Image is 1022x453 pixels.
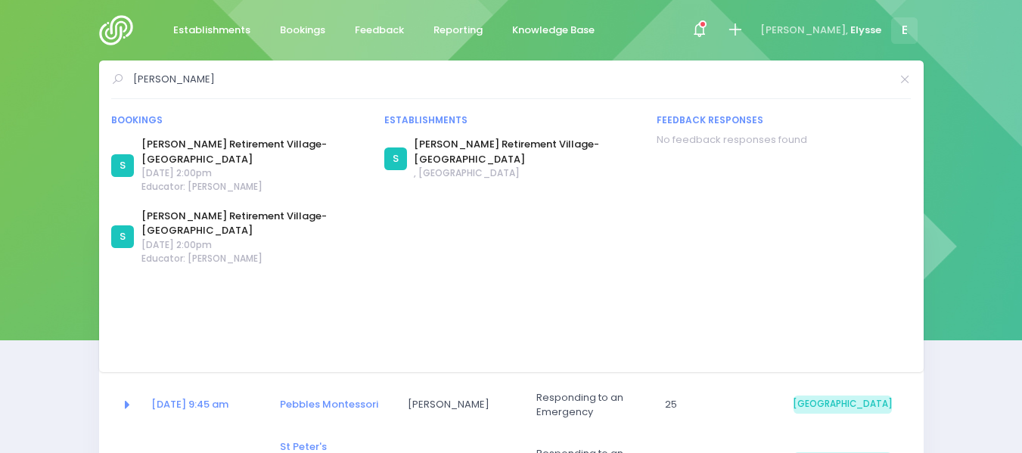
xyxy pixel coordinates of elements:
div: S [384,147,407,170]
span: Elysse [850,23,881,38]
a: [PERSON_NAME] Retirement Village- [GEOGRAPHIC_DATA] [414,137,638,166]
div: Bookings [111,113,365,127]
div: Feedback responses [657,113,911,127]
span: Knowledge Base [512,23,595,38]
td: 25 [655,380,784,430]
div: S [111,225,134,248]
span: Educator: [PERSON_NAME] [141,252,365,265]
span: Bookings [280,23,325,38]
span: Feedback [355,23,404,38]
span: [PERSON_NAME] [408,397,506,412]
td: Responding to an Emergency [527,380,655,430]
a: [DATE] 9:45 am [151,397,228,411]
a: [PERSON_NAME] Retirement Village- [GEOGRAPHIC_DATA] [141,209,365,238]
span: Establishments [173,23,250,38]
span: Reporting [433,23,483,38]
td: South Island [784,380,902,430]
td: <a href="https://app.stjis.org.nz/bookings/524145" class="font-weight-bold">02 Oct at 9:45 am</a> [141,380,270,430]
span: [GEOGRAPHIC_DATA] [794,396,892,414]
a: Reporting [421,16,495,45]
img: Logo [99,15,142,45]
span: [DATE] 2:00pm [141,166,365,180]
input: Search for anything (like establishments, bookings, or feedback) [133,68,890,91]
span: Responding to an Emergency [536,390,635,420]
span: , [GEOGRAPHIC_DATA] [414,166,638,180]
span: 25 [665,397,763,412]
td: Anisa Mclean [398,380,527,430]
span: Educator: [PERSON_NAME] [141,180,365,194]
a: [PERSON_NAME] Retirement Village- [GEOGRAPHIC_DATA] [141,137,365,166]
a: Knowledge Base [500,16,607,45]
a: Establishments [161,16,263,45]
div: S [111,154,134,177]
a: Bookings [268,16,338,45]
span: [PERSON_NAME], [760,23,848,38]
div: No feedback responses found [657,132,911,147]
span: [DATE] 2:00pm [141,238,365,252]
div: Establishments [384,113,638,127]
span: E [891,17,918,44]
td: <a href="https://app.stjis.org.nz/establishments/203033" class="font-weight-bold">Pebbles Montess... [270,380,399,430]
a: Feedback [343,16,417,45]
a: Pebbles Montessori [280,397,378,411]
